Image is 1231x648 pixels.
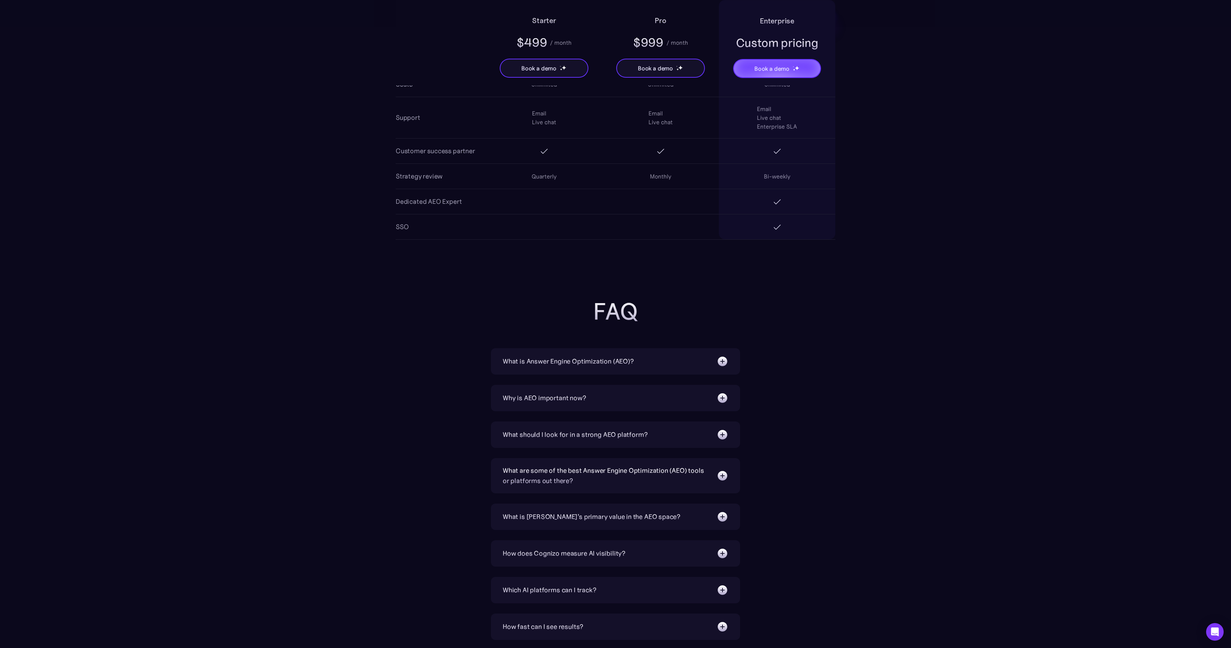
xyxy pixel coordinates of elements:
h2: Pro [655,15,666,26]
div: Email [648,109,663,118]
div: Dedicated AEO Expert [396,196,462,207]
div: Why is AEO important now? [503,393,586,403]
h2: FAQ [469,298,762,325]
div: How does Cognizo measure AI visibility? [503,548,625,559]
div: Which AI platforms can I track? [503,585,596,595]
div: What should I look for in a strong AEO platform? [503,430,647,440]
div: Live chat [532,118,556,126]
div: Monthly [650,172,671,181]
div: Custom pricing [736,35,818,51]
a: Book a demostarstarstar [733,59,821,78]
div: Customer success partner [396,146,475,156]
img: star [795,66,799,70]
div: / month [550,38,572,47]
img: star [562,65,566,70]
div: Open Intercom Messenger [1206,623,1224,641]
h2: Starter [532,15,556,26]
img: star [560,66,561,67]
div: Live chat [648,118,673,126]
div: Bi-weekly [764,172,790,181]
div: Book a demo [521,64,557,73]
img: star [676,66,677,67]
div: Email [532,109,546,118]
img: star [793,66,794,67]
div: / month [666,38,688,47]
div: Enterprise SLA [757,122,797,131]
img: star [676,68,679,71]
div: Book a demo [638,64,673,73]
a: Book a demostarstarstar [616,59,705,78]
img: star [678,65,683,70]
div: What is Answer Engine Optimization (AEO)? [503,356,634,367]
div: Email [757,104,771,113]
div: Quarterly [532,172,557,181]
div: What are some of the best Answer Engine Optimization (AEO) tools or platforms out there? [503,465,709,486]
div: What is [PERSON_NAME]’s primary value in the AEO space? [503,512,680,522]
h2: Enterprise [760,15,794,27]
div: Support [396,113,420,123]
div: $499 [517,34,547,51]
div: Live chat [757,113,781,122]
div: SSO [396,222,409,232]
img: star [560,68,562,71]
div: Strategy review [396,171,443,181]
img: star [793,69,795,71]
div: $999 [633,34,663,51]
div: How fast can I see results? [503,622,583,632]
a: Book a demostarstarstar [500,59,588,78]
div: Book a demo [754,64,790,73]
